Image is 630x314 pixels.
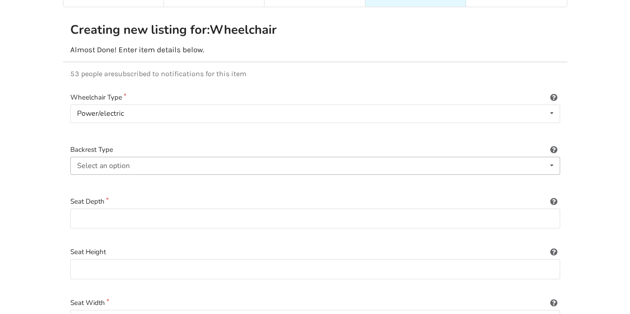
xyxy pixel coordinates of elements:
label: Backrest Type [70,145,560,155]
div: Power/electric [77,110,124,117]
p: 53 people are subscribed to notifications for this item [70,69,560,78]
label: Wheelchair Type [70,92,560,103]
div: Select an option [77,162,130,169]
h2: Creating new listing for: Wheelchair [70,22,314,38]
p: Almost Done! Enter item details below. [70,45,560,55]
label: Seat Height [70,247,560,257]
label: Seat Width [70,298,560,308]
label: Seat Depth [70,196,560,207]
